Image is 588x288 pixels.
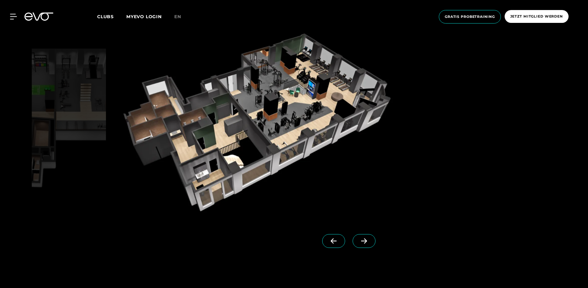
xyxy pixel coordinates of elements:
[126,14,162,19] a: MYEVO LOGIN
[503,10,570,24] a: Jetzt Mitglied werden
[97,14,114,19] span: Clubs
[108,26,405,219] img: evofitness
[32,26,106,219] img: evofitness
[437,10,503,24] a: Gratis Probetraining
[445,14,495,19] span: Gratis Probetraining
[510,14,563,19] span: Jetzt Mitglied werden
[174,14,181,19] span: en
[97,13,126,19] a: Clubs
[174,13,189,20] a: en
